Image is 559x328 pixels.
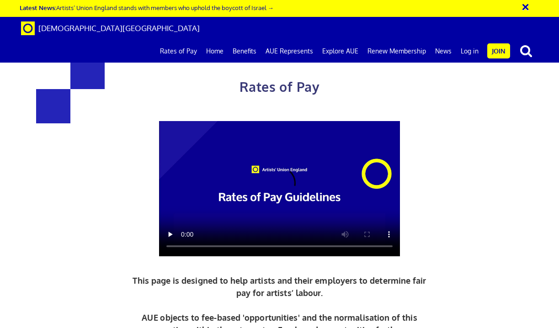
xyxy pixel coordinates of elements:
[456,40,483,63] a: Log in
[512,41,540,60] button: search
[318,40,363,63] a: Explore AUE
[14,17,207,40] a: Brand [DEMOGRAPHIC_DATA][GEOGRAPHIC_DATA]
[155,40,202,63] a: Rates of Pay
[431,40,456,63] a: News
[228,40,261,63] a: Benefits
[202,40,228,63] a: Home
[20,4,56,11] strong: Latest News:
[363,40,431,63] a: Renew Membership
[261,40,318,63] a: AUE Represents
[20,4,274,11] a: Latest News:Artists’ Union England stands with members who uphold the boycott of Israel →
[38,23,200,33] span: [DEMOGRAPHIC_DATA][GEOGRAPHIC_DATA]
[240,79,319,95] span: Rates of Pay
[487,43,510,58] a: Join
